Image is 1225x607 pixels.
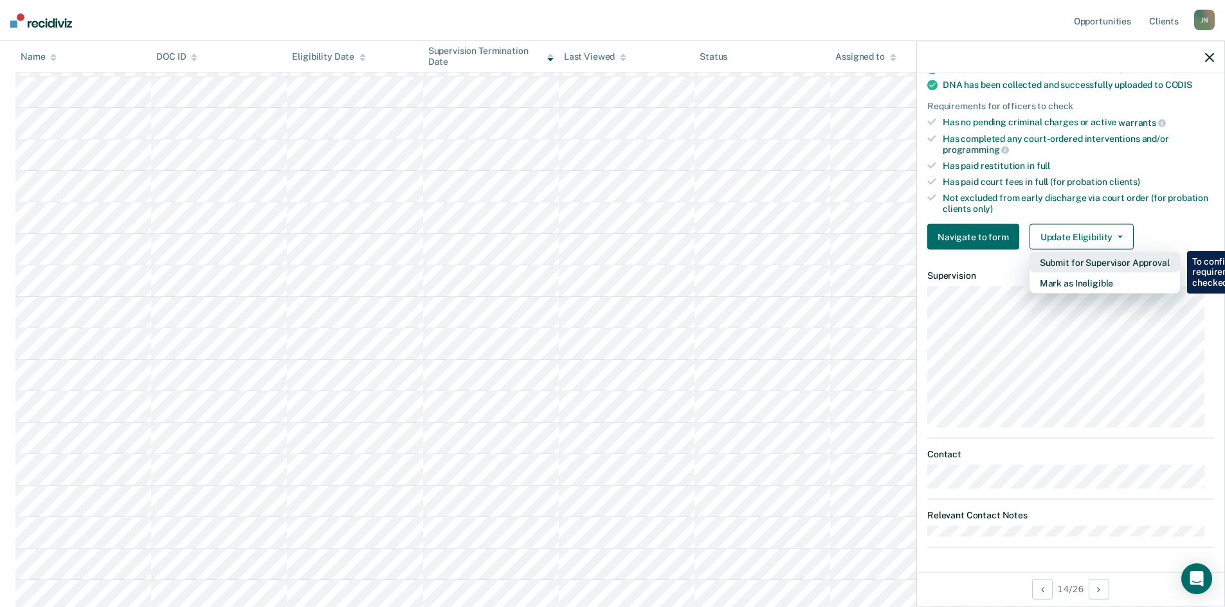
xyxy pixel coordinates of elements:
dt: Supervision [927,270,1214,281]
div: Status [700,51,727,62]
div: Name [21,51,57,62]
span: programming [943,145,1009,155]
div: J N [1194,10,1215,30]
img: Recidiviz [10,13,72,28]
div: 14 / 26 [917,572,1224,606]
div: DNA has been collected and successfully uploaded to [943,80,1214,91]
div: Has no pending criminal charges or active [943,117,1214,128]
div: Open Intercom Messenger [1181,563,1212,594]
div: Requirements for officers to check [927,101,1214,112]
dt: Contact [927,448,1214,459]
span: warrants [1118,117,1166,127]
button: Next Opportunity [1089,579,1109,599]
div: Has completed any court-ordered interventions and/or [943,133,1214,155]
div: Has paid court fees in full (for probation [943,176,1214,187]
a: Navigate to form link [927,224,1024,250]
button: Previous Opportunity [1032,579,1053,599]
div: Not excluded from early discharge via court order (for probation clients [943,192,1214,214]
button: Submit for Supervisor Approval [1030,252,1180,273]
div: Last Viewed [564,51,626,62]
span: clients) [1109,176,1140,186]
button: Mark as Ineligible [1030,273,1180,294]
button: Navigate to form [927,224,1019,250]
span: CODIS [1165,80,1192,90]
div: Eligibility Date [292,51,366,62]
span: only) [973,203,993,213]
div: Supervision Termination Date [428,46,554,67]
button: Update Eligibility [1030,224,1134,250]
dt: Relevant Contact Notes [927,510,1214,521]
div: DOC ID [156,51,197,62]
div: Has paid restitution in [943,161,1214,172]
span: full [1037,161,1050,171]
span: months [1148,64,1179,74]
div: Assigned to [835,51,896,62]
